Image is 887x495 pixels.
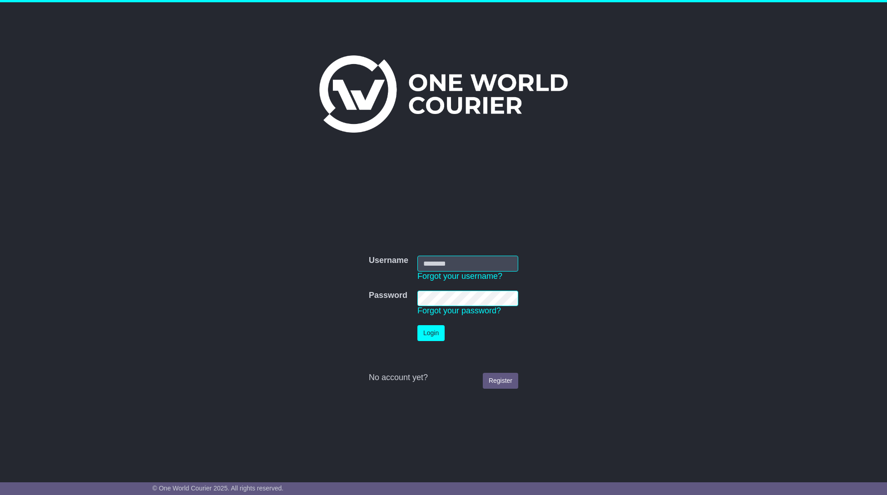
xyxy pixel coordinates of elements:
a: Forgot your password? [417,306,501,315]
a: Forgot your username? [417,272,502,281]
a: Register [483,373,518,389]
div: No account yet? [369,373,518,383]
label: Password [369,291,407,301]
span: © One World Courier 2025. All rights reserved. [153,485,284,492]
button: Login [417,325,445,341]
img: One World [319,55,567,133]
label: Username [369,256,408,266]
